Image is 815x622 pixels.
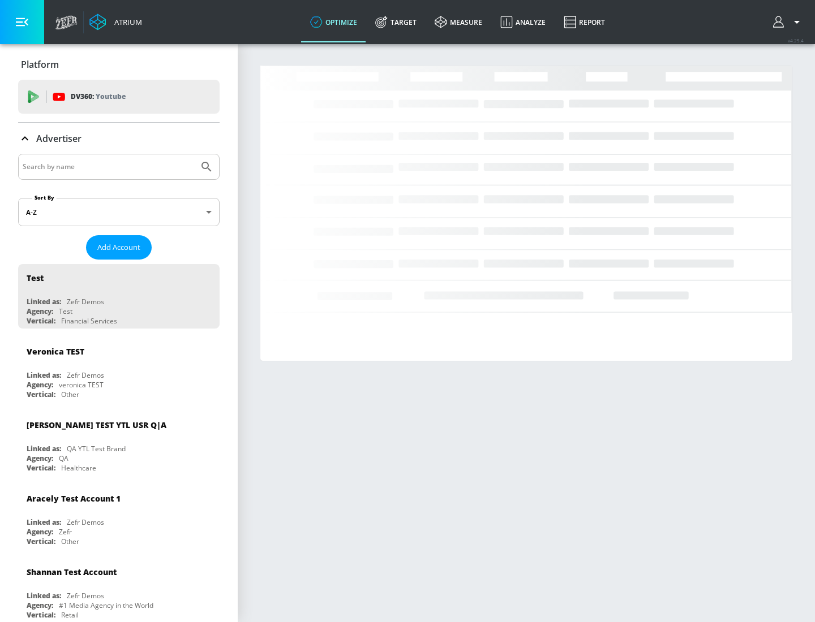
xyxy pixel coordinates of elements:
[18,198,220,226] div: A-Z
[32,194,57,201] label: Sort By
[61,316,117,326] div: Financial Services
[59,527,72,537] div: Zefr
[27,537,55,546] div: Vertical:
[27,591,61,601] div: Linked as:
[59,306,72,316] div: Test
[18,264,220,329] div: TestLinked as:Zefr DemosAgency:TestVertical:Financial Services
[491,2,555,42] a: Analyze
[61,390,79,399] div: Other
[426,2,491,42] a: measure
[27,517,61,527] div: Linked as:
[18,80,220,114] div: DV360: Youtube
[36,132,81,145] p: Advertiser
[18,49,220,80] div: Platform
[27,390,55,399] div: Vertical:
[67,370,104,380] div: Zefr Demos
[301,2,366,42] a: optimize
[18,411,220,476] div: [PERSON_NAME] TEST YTL USR Q|ALinked as:QA YTL Test BrandAgency:QAVertical:Healthcare
[59,601,153,610] div: #1 Media Agency in the World
[366,2,426,42] a: Target
[27,527,53,537] div: Agency:
[67,297,104,306] div: Zefr Demos
[67,517,104,527] div: Zefr Demos
[27,601,53,610] div: Agency:
[18,123,220,154] div: Advertiser
[27,306,53,316] div: Agency:
[89,14,142,31] a: Atrium
[61,463,96,473] div: Healthcare
[27,453,53,463] div: Agency:
[27,610,55,620] div: Vertical:
[71,90,126,103] p: DV360:
[27,420,166,430] div: [PERSON_NAME] TEST YTL USR Q|A
[27,273,44,283] div: Test
[110,17,142,27] div: Atrium
[61,537,79,546] div: Other
[27,370,61,380] div: Linked as:
[23,159,194,174] input: Search by name
[27,380,53,390] div: Agency:
[27,444,61,453] div: Linked as:
[21,58,59,71] p: Platform
[18,485,220,549] div: Aracely Test Account 1Linked as:Zefr DemosAgency:ZefrVertical:Other
[59,380,104,390] div: veronica TEST
[67,444,126,453] div: QA YTL Test Brand
[59,453,68,463] div: QA
[67,591,104,601] div: Zefr Demos
[27,297,61,306] div: Linked as:
[555,2,614,42] a: Report
[97,241,140,254] span: Add Account
[86,235,152,260] button: Add Account
[27,463,55,473] div: Vertical:
[788,37,804,44] span: v 4.25.4
[61,610,79,620] div: Retail
[27,567,117,577] div: Shannan Test Account
[27,346,84,357] div: Veronica TEST
[18,338,220,402] div: Veronica TESTLinked as:Zefr DemosAgency:veronica TESTVertical:Other
[96,90,126,102] p: Youtube
[27,316,55,326] div: Vertical:
[27,493,121,504] div: Aracely Test Account 1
